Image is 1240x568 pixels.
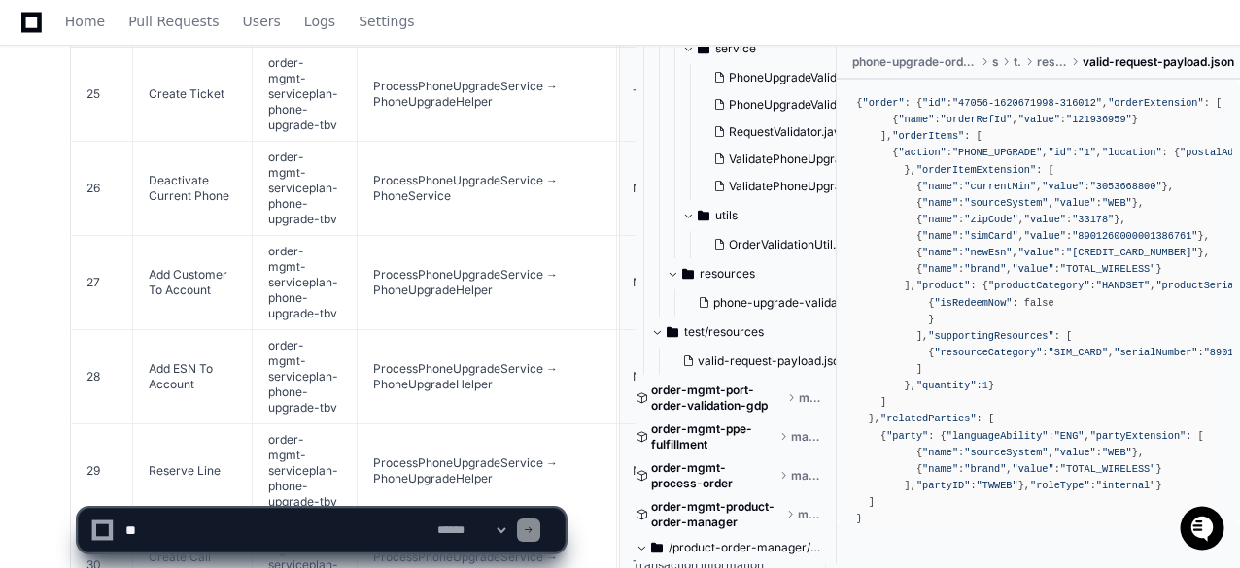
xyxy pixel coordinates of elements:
span: OrderValidationUtil.java [729,237,859,252]
img: Tejeshwer Degala [19,293,51,324]
span: Logs [304,16,335,27]
td: N/A [617,423,826,518]
span: "47056-1620671998-316012" [952,97,1102,109]
svg: Directory [698,204,709,227]
span: Settings [359,16,414,27]
span: "1" [1078,147,1095,158]
td: N/A [617,141,826,235]
span: "action" [898,147,946,158]
td: ProcessPhoneUpgradeService → PhoneUpgradeHelper [358,47,617,141]
span: PhoneUpgradeValidationServiceImpl.java [729,97,956,113]
a: Powered byPylon [137,354,235,370]
span: "sourceSystem" [964,447,1048,458]
span: "name" [922,463,958,475]
span: resources [700,266,755,282]
span: RequestValidator.java [729,124,847,140]
span: "supportingResources" [928,330,1053,342]
span: "[CREDIT_CARD_NUMBER]" [1066,247,1198,258]
span: master [791,468,823,484]
span: ValidatePhoneUpgradeService.java [729,151,924,167]
td: ProcessPhoneUpgradeService → PhoneUpgradeHelper [358,235,617,329]
img: PlayerZero [19,18,58,57]
span: "value" [1054,197,1096,209]
span: "TOTAL_WIRELESS" [1060,463,1156,475]
span: order-mgmt-port-order-validation-gdp [651,383,783,414]
td: order-mgmt-serviceplan-phone-upgrade-tbv [253,235,358,329]
td: order-mgmt-serviceplan-phone-upgrade-tbv [253,47,358,141]
td: order-mgmt-serviceplan-phone-upgrade-tbv [253,141,358,235]
span: "productCategory" [988,280,1090,291]
td: ProcessPhoneUpgradeService → PhoneUpgradeHelper [358,329,617,423]
span: ValidatePhoneUpgradeServiceImpl.java [729,179,947,194]
svg: Directory [667,320,678,344]
span: "name" [922,447,958,458]
span: "3053668800" [1090,181,1162,192]
span: "HANDSET" [1096,280,1150,291]
span: "name" [922,181,958,192]
span: "value" [1024,230,1066,242]
span: "id" [922,97,947,109]
button: PhoneUpgradeValidationServiceImpl.java [706,91,873,118]
svg: Directory [682,262,694,285]
button: service [682,33,869,64]
span: Pylon [193,355,235,370]
span: "product" [916,280,970,291]
span: "partyExtension" [1090,430,1187,442]
td: 27 [71,235,133,329]
td: Ticket information [617,47,826,141]
span: "SIM_CARD" [1048,347,1108,358]
span: Home [65,16,105,27]
span: order-mgmt-process-order [651,460,775,491]
span: phone-upgrade-order-validation-tbv [852,54,976,70]
span: "orderItems" [892,130,964,142]
span: resources [1037,54,1067,70]
span: "name" [922,263,958,275]
button: utils [682,200,869,231]
img: 7521149027303_d2c55a7ec3fe4098c2f6_72.png [41,144,76,179]
span: valid-request-payload.json [1083,54,1234,70]
span: service [715,41,756,56]
td: ProcessPhoneUpgradeService → PhoneUpgradeHelper [358,423,617,518]
span: [DATE] [233,259,273,275]
span: "name" [922,214,958,225]
td: Deactivate Current Phone [133,141,253,235]
span: Tejeshwer [PERSON_NAME] [60,312,219,327]
button: valid-request-payload.json [674,348,842,375]
span: "value" [1013,263,1054,275]
span: "8901260000001386761" [1072,230,1197,242]
span: src [992,54,998,70]
span: 1 [982,380,988,391]
span: "value" [1018,247,1060,258]
span: "value" [1042,181,1084,192]
td: Reserve Line [133,423,253,518]
button: phone-upgrade-validation-schema.json [690,289,857,317]
span: test/resources [684,324,764,340]
div: We're offline, we'll be back soon [87,163,275,179]
td: Create Ticket [133,47,253,141]
span: "ENG" [1054,430,1085,442]
div: { : { : , : [ { : , : } ], : [ { : , : , : { : { : } }, : [ { : , : }, { : , : }, { : , : }, { : ... [856,95,1221,527]
span: order-mgmt-ppe-fulfillment [651,421,775,452]
span: "value" [1013,463,1054,475]
button: See all [301,207,354,230]
span: "name" [898,114,934,125]
span: "orderExtension" [1108,97,1204,109]
td: N/A [617,329,826,423]
span: "WEB" [1102,447,1132,458]
span: "name" [922,197,958,209]
td: order-mgmt-serviceplan-phone-upgrade-tbv [253,423,358,518]
button: RequestValidator.java [706,118,873,146]
span: master [791,429,822,445]
button: ValidatePhoneUpgradeServiceImpl.java [706,173,873,200]
span: master [799,390,823,406]
span: "brand" [964,463,1006,475]
button: OrderValidationUtil.java [706,231,859,258]
span: "orderRefId" [941,114,1013,125]
td: order-mgmt-serviceplan-phone-upgrade-tbv [253,329,358,423]
span: "orderItemExtension" [916,164,1036,176]
td: Add Customer To Account [133,235,253,329]
td: N/A [617,235,826,329]
span: test [1014,54,1021,70]
img: 1736555170064-99ba0984-63c1-480f-8ee9-699278ef63ed [19,144,54,179]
